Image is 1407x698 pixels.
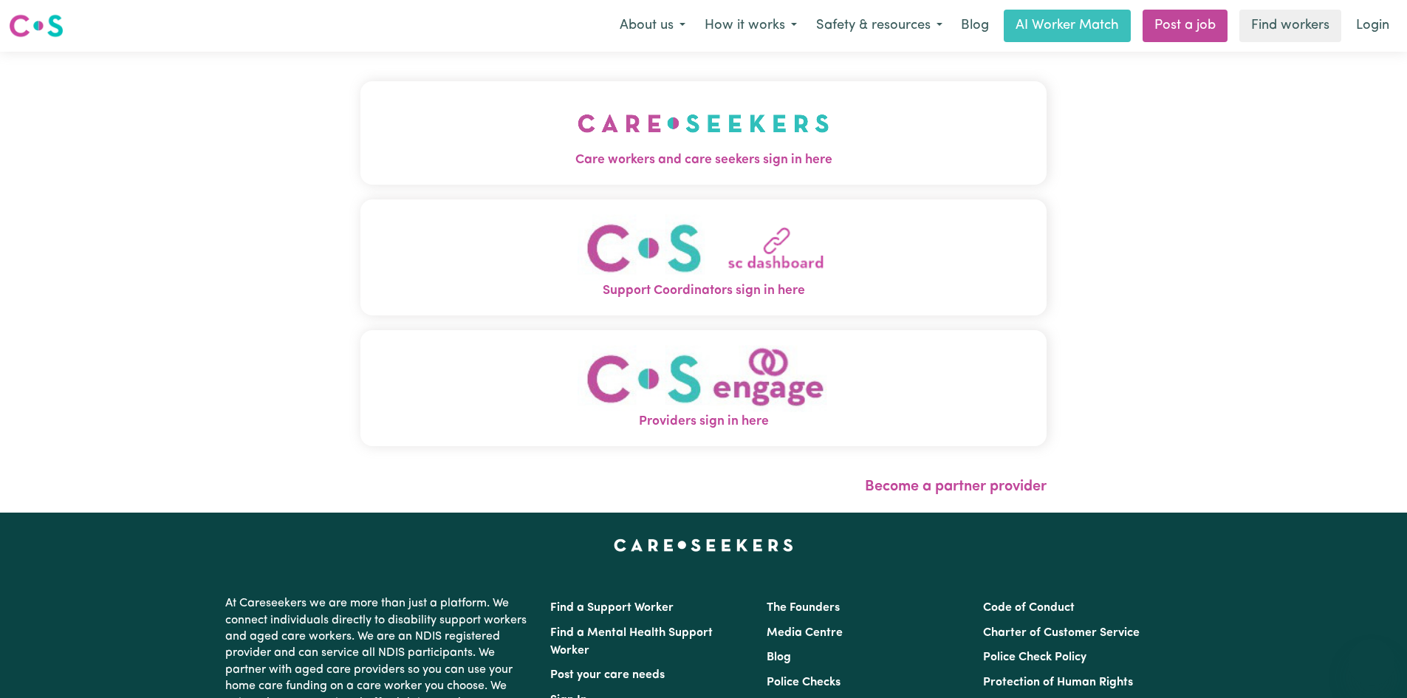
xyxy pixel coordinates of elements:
a: Charter of Customer Service [983,627,1140,639]
a: Protection of Human Rights [983,677,1133,688]
span: Support Coordinators sign in here [360,281,1047,301]
a: AI Worker Match [1004,10,1131,42]
button: Safety & resources [807,10,952,41]
a: Become a partner provider [865,479,1047,494]
a: Blog [767,651,791,663]
a: Post your care needs [550,669,665,681]
a: Careseekers home page [614,539,793,551]
a: Blog [952,10,998,42]
img: Careseekers logo [9,13,64,39]
span: Providers sign in here [360,412,1047,431]
a: Careseekers logo [9,9,64,43]
a: Find workers [1239,10,1341,42]
a: Find a Mental Health Support Worker [550,627,713,657]
a: Code of Conduct [983,602,1075,614]
a: Post a job [1143,10,1228,42]
a: Media Centre [767,627,843,639]
span: Care workers and care seekers sign in here [360,151,1047,170]
button: Support Coordinators sign in here [360,199,1047,315]
a: Find a Support Worker [550,602,674,614]
a: The Founders [767,602,840,614]
button: Care workers and care seekers sign in here [360,81,1047,185]
a: Police Check Policy [983,651,1086,663]
a: Police Checks [767,677,841,688]
a: Login [1347,10,1398,42]
button: About us [610,10,695,41]
button: How it works [695,10,807,41]
button: Providers sign in here [360,330,1047,446]
iframe: Button to launch messaging window [1348,639,1395,686]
